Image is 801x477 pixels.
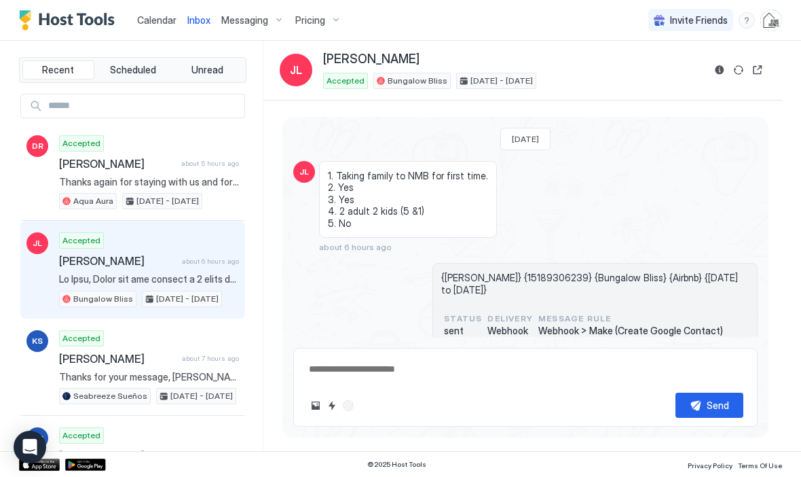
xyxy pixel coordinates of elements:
[760,10,782,31] div: User profile
[22,60,94,79] button: Recent
[73,195,113,207] span: Aqua Aura
[59,273,239,285] span: Lo Ipsu, Dolor sit ame consect a 2 elits doei tem 1 incidi ut Laboreet Dolor magn Ali, Enimad 43m...
[59,449,174,463] span: [PERSON_NAME]
[19,57,246,83] div: tab-group
[670,14,728,26] span: Invite Friends
[512,134,539,144] span: [DATE]
[675,393,743,418] button: Send
[182,354,239,363] span: about 7 hours ago
[738,461,782,470] span: Terms Of Use
[59,254,176,268] span: [PERSON_NAME]
[441,272,749,296] span: {[PERSON_NAME]} {15189306239} {Bungalow Bliss} {Airbnb} {[DATE] to [DATE]}
[43,94,244,118] input: Input Field
[487,313,533,325] span: Delivery
[59,352,176,366] span: [PERSON_NAME]
[711,62,728,78] button: Reservation information
[32,335,43,347] span: KS
[19,459,60,471] a: App Store
[444,325,482,337] span: sent
[738,457,782,472] a: Terms Of Use
[73,390,147,402] span: Seabreeze Sueños
[59,371,239,383] span: Thanks for your message, [PERSON_NAME]! As hosts, we appreciate you for bringing this to our atte...
[65,459,106,471] a: Google Play Store
[749,62,766,78] button: Open reservation
[290,62,302,78] span: JL
[97,60,169,79] button: Scheduled
[688,457,732,472] a: Privacy Policy
[62,137,100,149] span: Accepted
[308,397,324,414] button: Upload image
[73,293,133,305] span: Bungalow Bliss
[19,10,121,31] a: Host Tools Logo
[388,75,447,87] span: Bungalow Bliss
[137,13,176,27] a: Calendar
[32,140,43,152] span: DR
[328,170,488,230] span: 1. Taking family to NMB for first time. 2. Yes 3. Yes 4. 2 adult 2 kids (5 &1) 5. No
[59,176,239,188] span: Thanks again for staying with us and for informing us of your departure from [GEOGRAPHIC_DATA]. S...
[730,62,747,78] button: Sync reservation
[538,325,723,337] span: Webhook > Make (Create Google Contact)
[62,332,100,344] span: Accepted
[33,237,42,249] span: JL
[739,12,755,29] div: menu
[59,157,176,171] span: [PERSON_NAME]
[187,13,210,27] a: Inbox
[62,429,100,442] span: Accepted
[110,64,156,76] span: Scheduled
[487,325,533,337] span: Webhook
[62,234,100,247] span: Accepted
[538,313,723,325] span: Message Rule
[299,166,309,178] span: JL
[470,75,533,87] span: [DATE] - [DATE]
[170,390,233,402] span: [DATE] - [DATE]
[688,461,732,470] span: Privacy Policy
[327,75,365,87] span: Accepted
[182,257,239,266] span: about 6 hours ago
[367,460,426,469] span: © 2025 Host Tools
[136,195,199,207] span: [DATE] - [DATE]
[187,14,210,26] span: Inbox
[42,64,74,76] span: Recent
[221,14,268,26] span: Messaging
[444,313,482,325] span: status
[319,242,392,252] span: about 6 hours ago
[295,14,325,26] span: Pricing
[137,14,176,26] span: Calendar
[14,431,46,463] div: Open Intercom Messenger
[171,60,243,79] button: Unread
[156,293,219,305] span: [DATE] - [DATE]
[181,159,239,168] span: about 5 hours ago
[323,52,420,67] span: [PERSON_NAME]
[191,64,223,76] span: Unread
[707,398,729,412] div: Send
[324,397,340,414] button: Quick reply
